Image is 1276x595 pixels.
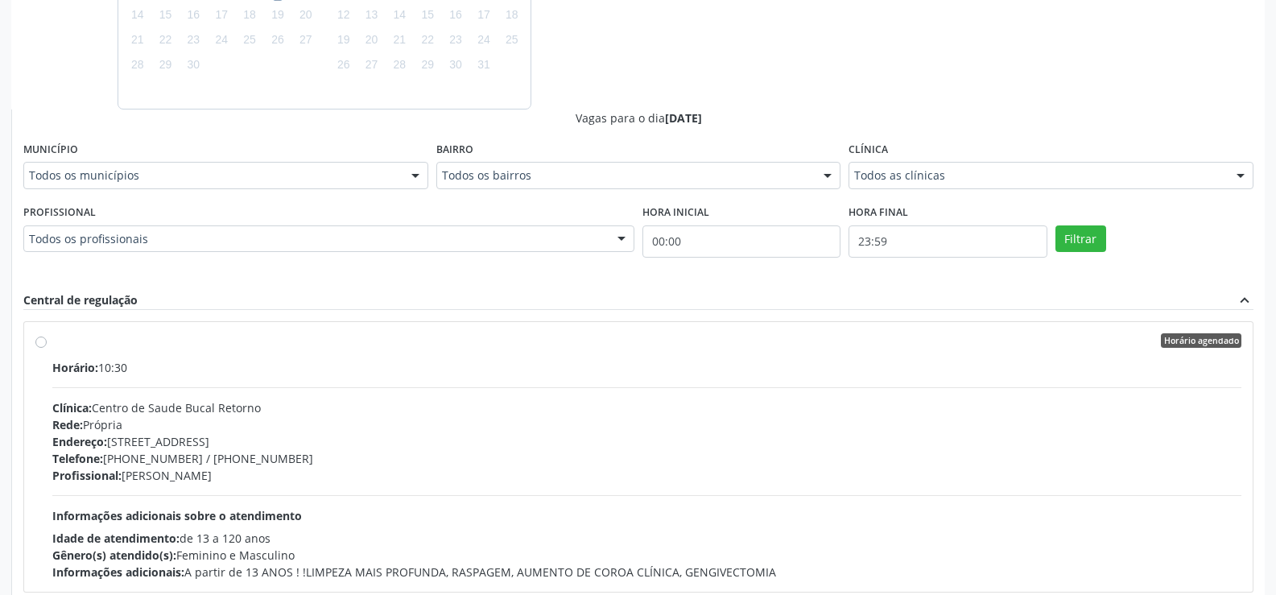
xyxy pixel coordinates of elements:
span: sexta-feira, 31 de outubro de 2025 [473,54,495,76]
span: Informações adicionais sobre o atendimento [52,508,302,523]
span: segunda-feira, 29 de setembro de 2025 [155,54,177,76]
span: domingo, 28 de setembro de 2025 [126,54,149,76]
span: sexta-feira, 24 de outubro de 2025 [473,29,495,52]
span: segunda-feira, 15 de setembro de 2025 [155,3,177,26]
span: Horário: [52,360,98,375]
span: Todos os bairros [442,167,808,184]
span: sexta-feira, 26 de setembro de 2025 [266,29,289,52]
span: terça-feira, 21 de outubro de 2025 [388,29,411,52]
span: quinta-feira, 18 de setembro de 2025 [238,3,261,26]
span: terça-feira, 30 de setembro de 2025 [182,54,204,76]
span: domingo, 21 de setembro de 2025 [126,29,149,52]
span: Idade de atendimento: [52,531,180,546]
span: domingo, 14 de setembro de 2025 [126,3,149,26]
div: de 13 a 120 anos [52,530,1241,547]
div: [PHONE_NUMBER] / [PHONE_NUMBER] [52,450,1241,467]
i: expand_less [1236,291,1253,309]
span: quarta-feira, 29 de outubro de 2025 [416,54,439,76]
span: Horário agendado [1161,333,1241,348]
span: Rede: [52,417,83,432]
span: terça-feira, 23 de setembro de 2025 [182,29,204,52]
div: [STREET_ADDRESS] [52,433,1241,450]
span: Todos os profissionais [29,231,601,247]
span: sexta-feira, 19 de setembro de 2025 [266,3,289,26]
span: Gênero(s) atendido(s): [52,547,176,563]
label: Profissional [23,200,96,225]
span: sábado, 25 de outubro de 2025 [501,29,523,52]
div: Central de regulação [23,291,138,309]
span: quarta-feira, 24 de setembro de 2025 [210,29,233,52]
span: Todos as clínicas [854,167,1220,184]
span: Informações adicionais: [52,564,184,580]
span: segunda-feira, 27 de outubro de 2025 [361,54,383,76]
span: sábado, 20 de setembro de 2025 [295,3,317,26]
span: domingo, 19 de outubro de 2025 [332,29,355,52]
span: Profissional: [52,468,122,483]
input: Selecione o horário [642,225,840,258]
span: [DATE] [665,110,702,126]
span: Endereço: [52,434,107,449]
span: sexta-feira, 17 de outubro de 2025 [473,3,495,26]
span: quinta-feira, 30 de outubro de 2025 [444,54,467,76]
div: [PERSON_NAME] [52,467,1241,484]
span: Todos os municípios [29,167,395,184]
label: Hora inicial [642,200,709,225]
span: terça-feira, 14 de outubro de 2025 [388,3,411,26]
span: quarta-feira, 22 de outubro de 2025 [416,29,439,52]
span: quinta-feira, 25 de setembro de 2025 [238,29,261,52]
label: Município [23,138,78,163]
span: terça-feira, 28 de outubro de 2025 [388,54,411,76]
span: domingo, 26 de outubro de 2025 [332,54,355,76]
span: Telefone: [52,451,103,466]
div: Própria [52,416,1241,433]
div: 10:30 [52,359,1241,376]
div: Vagas para o dia [23,109,1253,126]
span: terça-feira, 16 de setembro de 2025 [182,3,204,26]
span: quarta-feira, 15 de outubro de 2025 [416,3,439,26]
div: Centro de Saude Bucal Retorno [52,399,1241,416]
span: Clínica: [52,400,92,415]
label: Hora final [849,200,908,225]
span: domingo, 12 de outubro de 2025 [332,3,355,26]
button: Filtrar [1055,225,1106,253]
label: Clínica [849,138,888,163]
span: sábado, 18 de outubro de 2025 [501,3,523,26]
span: quarta-feira, 17 de setembro de 2025 [210,3,233,26]
span: segunda-feira, 22 de setembro de 2025 [155,29,177,52]
span: sábado, 27 de setembro de 2025 [295,29,317,52]
span: quinta-feira, 23 de outubro de 2025 [444,29,467,52]
span: segunda-feira, 20 de outubro de 2025 [361,29,383,52]
div: A partir de 13 ANOS ! !LIMPEZA MAIS PROFUNDA, RASPAGEM, AUMENTO DE COROA CLÍNICA, GENGIVECTOMIA [52,564,1241,581]
label: Bairro [436,138,473,163]
div: Feminino e Masculino [52,547,1241,564]
span: quinta-feira, 16 de outubro de 2025 [444,3,467,26]
input: Selecione o horário [849,225,1047,258]
span: segunda-feira, 13 de outubro de 2025 [361,3,383,26]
